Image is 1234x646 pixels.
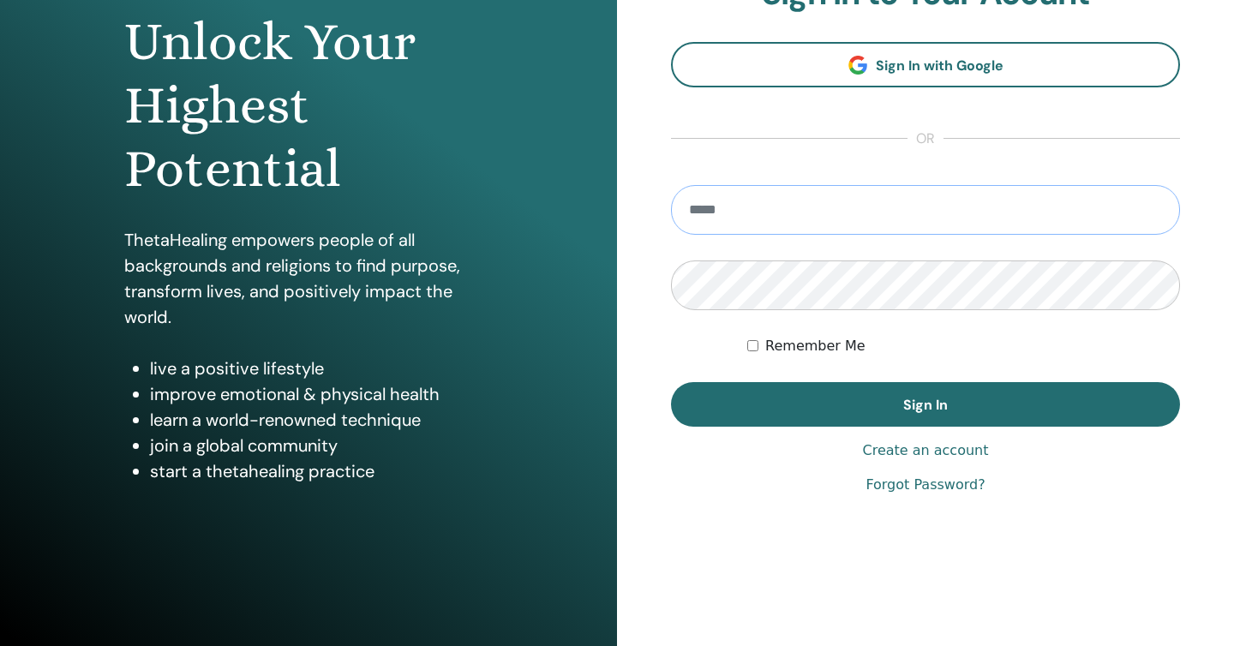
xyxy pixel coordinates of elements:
span: Sign In [903,396,948,414]
li: live a positive lifestyle [150,356,493,381]
label: Remember Me [765,336,866,356]
span: or [908,129,943,149]
h1: Unlock Your Highest Potential [124,10,493,201]
p: ThetaHealing empowers people of all backgrounds and religions to find purpose, transform lives, a... [124,227,493,330]
a: Create an account [862,440,988,461]
a: Forgot Password? [866,475,985,495]
button: Sign In [671,382,1180,427]
li: start a thetahealing practice [150,458,493,484]
a: Sign In with Google [671,42,1180,87]
li: improve emotional & physical health [150,381,493,407]
li: learn a world-renowned technique [150,407,493,433]
li: join a global community [150,433,493,458]
span: Sign In with Google [876,57,1003,75]
div: Keep me authenticated indefinitely or until I manually logout [747,336,1180,356]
